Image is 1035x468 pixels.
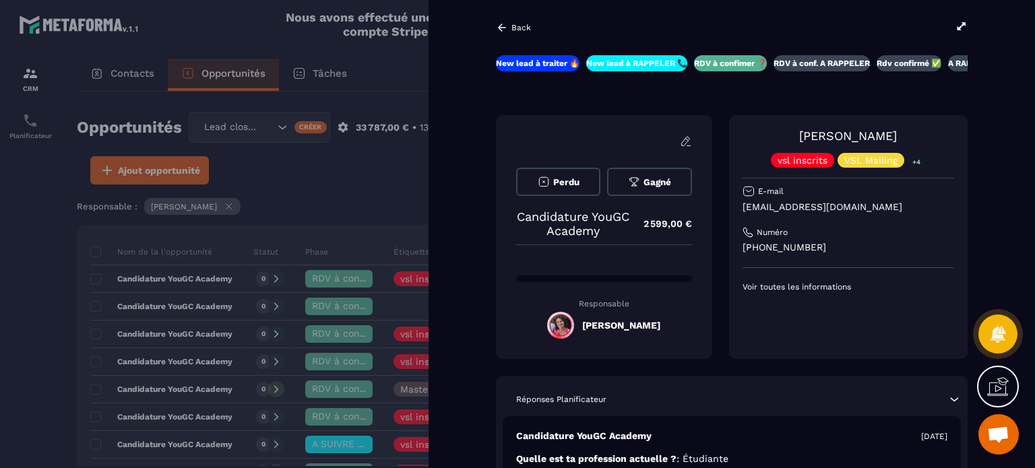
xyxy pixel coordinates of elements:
p: 2 599,00 € [630,211,692,237]
div: Ouvrir le chat [978,414,1019,455]
span: : Étudiante [677,453,728,464]
p: Back [511,23,531,32]
span: Gagné [644,177,671,187]
p: Candidature YouGC Academy [516,430,652,442]
h5: [PERSON_NAME] [582,320,660,331]
a: [PERSON_NAME] [799,129,897,143]
p: RDV à confimer ❓ [694,58,767,69]
button: Gagné [607,168,691,196]
p: [EMAIL_ADDRESS][DOMAIN_NAME] [743,201,954,213]
p: Réponses Planificateur [516,394,606,405]
p: [DATE] [921,431,947,442]
p: [PHONE_NUMBER] [743,241,954,254]
p: +4 [908,155,925,169]
p: New lead à traiter 🔥 [496,58,579,69]
p: VSL Mailing [844,156,898,165]
p: vsl inscrits [778,156,827,165]
p: Candidature YouGC Academy [516,209,630,238]
p: E-mail [758,186,784,197]
p: RDV à conf. A RAPPELER [774,58,870,69]
p: Numéro [757,227,788,238]
p: Responsable [516,299,692,308]
p: Rdv confirmé ✅ [877,58,941,69]
p: New lead à RAPPELER 📞 [586,58,687,69]
p: Quelle est ta profession actuelle ? [516,453,947,465]
span: Perdu [553,177,579,187]
button: Perdu [516,168,600,196]
p: Voir toutes les informations [743,281,954,292]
